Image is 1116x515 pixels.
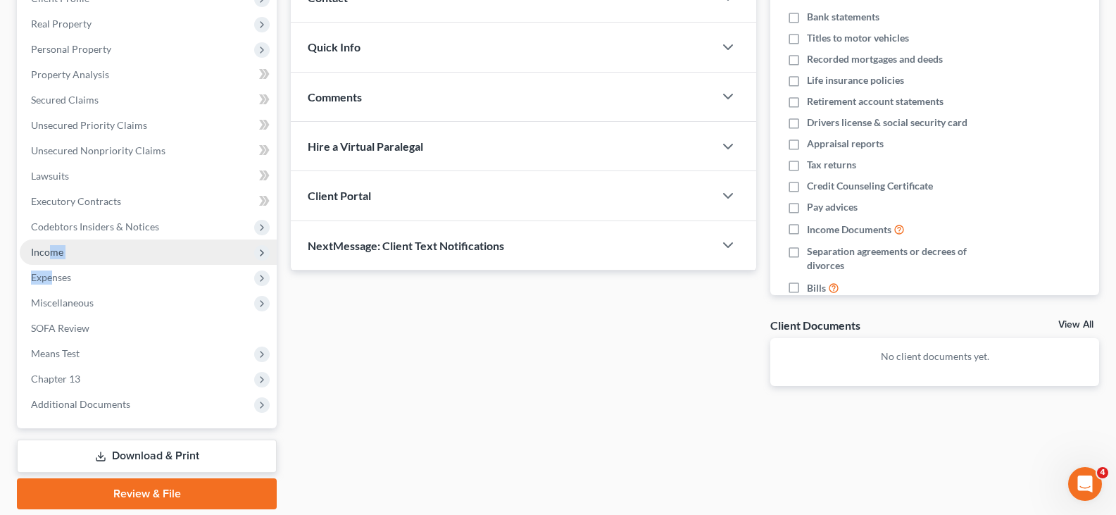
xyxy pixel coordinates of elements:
[20,163,277,189] a: Lawsuits
[308,40,360,54] span: Quick Info
[17,440,277,473] a: Download & Print
[807,179,933,193] span: Credit Counseling Certificate
[807,137,884,151] span: Appraisal reports
[807,94,943,108] span: Retirement account statements
[31,398,130,410] span: Additional Documents
[31,373,80,385] span: Chapter 13
[20,189,277,214] a: Executory Contracts
[31,43,111,55] span: Personal Property
[807,52,943,66] span: Recorded mortgages and deeds
[31,322,89,334] span: SOFA Review
[31,297,94,309] span: Miscellaneous
[807,116,967,130] span: Drivers license & social security card
[308,139,423,153] span: Hire a Virtual Paralegal
[31,144,165,156] span: Unsecured Nonpriority Claims
[17,478,277,509] a: Review & File
[20,62,277,87] a: Property Analysis
[31,119,147,131] span: Unsecured Priority Claims
[807,158,856,172] span: Tax returns
[31,195,121,207] span: Executory Contracts
[1097,467,1108,478] span: 4
[31,246,63,258] span: Income
[770,318,860,333] div: Client Documents
[807,281,826,295] span: Bills
[1068,467,1102,501] iframe: Intercom live chat
[31,347,80,359] span: Means Test
[807,31,909,45] span: Titles to motor vehicles
[308,239,504,252] span: NextMessage: Client Text Notifications
[782,349,1088,364] p: No client documents yet.
[31,68,109,80] span: Property Analysis
[20,113,277,138] a: Unsecured Priority Claims
[20,138,277,163] a: Unsecured Nonpriority Claims
[20,316,277,341] a: SOFA Review
[308,189,371,202] span: Client Portal
[807,223,891,237] span: Income Documents
[31,271,71,283] span: Expenses
[807,73,904,87] span: Life insurance policies
[807,244,1005,273] span: Separation agreements or decrees of divorces
[31,221,159,232] span: Codebtors Insiders & Notices
[31,170,69,182] span: Lawsuits
[308,90,362,104] span: Comments
[31,18,92,30] span: Real Property
[807,10,879,24] span: Bank statements
[20,87,277,113] a: Secured Claims
[1058,320,1093,330] a: View All
[31,94,99,106] span: Secured Claims
[807,200,858,214] span: Pay advices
